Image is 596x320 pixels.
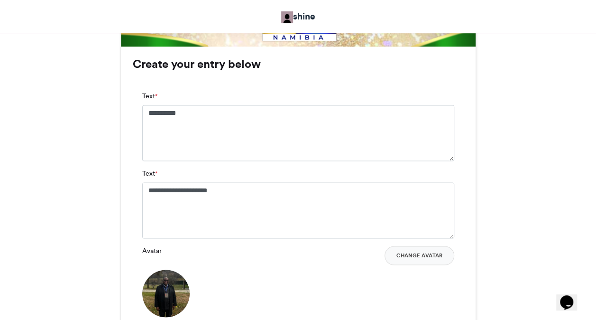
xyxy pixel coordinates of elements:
[142,169,157,179] label: Text
[281,9,315,23] a: shine
[142,246,162,256] label: Avatar
[556,282,587,311] iframe: chat widget
[142,270,190,317] img: 1759219931.487-b2dcae4267c1926e4edbba7f5065fdc4d8f11412.png
[133,58,464,70] h3: Create your entry below
[385,246,454,265] button: Change Avatar
[281,11,293,23] img: Keetmanshoop Crusade
[142,91,157,101] label: Text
